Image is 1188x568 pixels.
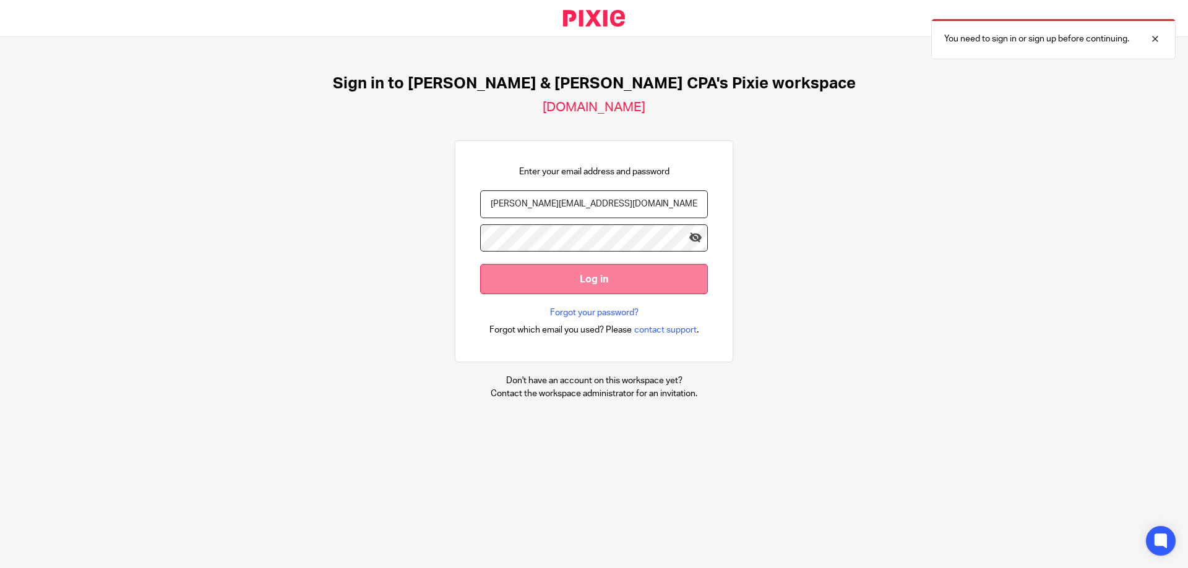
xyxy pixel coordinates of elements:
[550,307,639,319] a: Forgot your password?
[491,388,697,400] p: Contact the workspace administrator for an invitation.
[519,166,669,178] p: Enter your email address and password
[491,375,697,387] p: Don't have an account on this workspace yet?
[480,190,708,218] input: name@example.com
[489,323,699,337] div: .
[543,100,645,116] h2: [DOMAIN_NAME]
[480,264,708,294] input: Log in
[489,324,632,336] span: Forgot which email you used? Please
[944,33,1129,45] p: You need to sign in or sign up before continuing.
[634,324,697,336] span: contact support
[333,74,856,93] h1: Sign in to [PERSON_NAME] & [PERSON_NAME] CPA's Pixie workspace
